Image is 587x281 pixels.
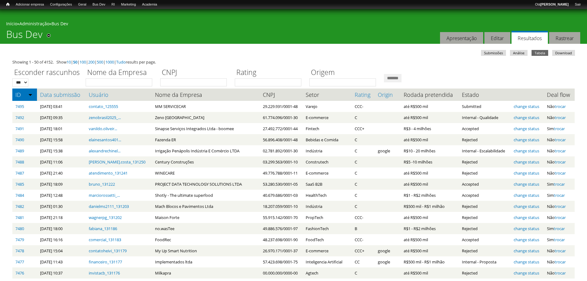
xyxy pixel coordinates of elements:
a: ID [15,92,34,98]
td: MM SERVICECAR [152,101,260,112]
a: contato_125555 [89,104,118,109]
td: PROJECT DATA TECHNOLOGY SOLUTIONS LTDA [152,179,260,190]
strong: [PERSON_NAME] [540,2,569,6]
td: até R$500 mil [401,167,459,179]
td: Sim [544,123,575,134]
td: até R$500 mil [401,112,459,123]
td: google [375,256,401,267]
a: trocar [554,126,565,131]
td: CCC+ [352,245,375,256]
td: Rejected [459,167,511,179]
a: wagnerpg_131202 [89,215,122,220]
a: trocar [555,170,566,176]
td: até R$500 mil [401,179,459,190]
a: trocar [555,270,566,276]
th: Setor [303,89,352,101]
a: change status [514,192,539,198]
td: 57.423.698/0001-75 [260,256,303,267]
td: C [352,112,375,123]
a: Administração [19,21,49,27]
td: Indústria [303,201,352,212]
td: 49.776.788/0001-11 [260,167,303,179]
a: 1000 [105,59,114,65]
a: [PERSON_NAME].costa_131250 [89,159,145,165]
label: Esconder rascunhos [12,67,82,78]
td: Rejected [459,245,511,256]
a: Origin [378,92,397,98]
td: 61.774.096/0001-30 [260,112,303,123]
td: Construtech [303,156,352,167]
td: google [375,145,401,156]
a: 7485 [15,181,24,187]
td: C [352,190,375,201]
td: Bebidas e Comida [303,134,352,145]
td: 55.915.142/0001-70 [260,212,303,223]
td: 56.896.408/0001-48 [260,134,303,145]
td: Rejected [459,156,511,167]
a: change status [514,204,539,209]
td: Mach Blocos e Pavimentos Ltda [152,201,260,212]
td: Não [544,201,575,212]
td: Maison Forte [152,212,260,223]
td: [DATE] 09:35 [37,112,86,123]
td: R$1 - R$2 milhões [401,223,459,234]
td: Não [544,256,575,267]
label: Origem [309,67,380,78]
td: E-commerce [303,112,352,123]
td: Rejected [459,134,511,145]
td: 53.280.530/0001-05 [260,179,303,190]
td: Não [544,212,575,223]
td: [DATE] 11:06 [37,156,86,167]
a: marciorossetti_... [89,192,120,198]
td: R$500 mil - R$1 milhão [401,256,459,267]
td: [DATE] 01:30 [37,201,86,212]
td: R$10 - 20 milhões [401,145,459,156]
td: Fintech [303,123,352,134]
a: alexandrechinel... [89,148,120,154]
a: 500 [97,59,103,65]
a: 7479 [15,237,24,242]
td: Rejected [459,223,511,234]
a: change status [514,126,539,131]
a: 7490 [15,137,24,143]
h1: Bus Dev [6,28,43,44]
a: 7491 [15,126,24,131]
td: Irrigação Penápolis Indústria E Comércio LTDA [152,145,260,156]
a: Início [3,2,13,7]
td: Inteligencia Artificial [303,256,352,267]
label: Rating [235,67,305,78]
a: Rating [355,92,372,98]
td: CCC- [352,234,375,245]
a: bruno_131222 [89,181,115,187]
a: trocar [555,115,566,120]
td: Milkapra [152,267,260,279]
a: 7477 [15,259,24,265]
td: Accepted [459,234,511,245]
a: Bus Dev [89,2,108,8]
td: FashionTech [303,223,352,234]
a: Adicionar empresa [13,2,47,8]
a: trocar [555,148,566,154]
a: RI [108,2,118,8]
td: B [352,223,375,234]
td: [DATE] 11:43 [37,256,86,267]
a: Academia [139,2,160,8]
th: Nome da Empresa [152,89,260,101]
td: google [375,245,401,256]
a: change status [514,215,539,220]
td: até R$500 mil [401,101,459,112]
td: CCC- [352,212,375,223]
td: 40.679.686/0001-03 [260,190,303,201]
td: SaaS B2B [303,179,352,190]
td: até R$500 mil [401,267,459,279]
a: change status [514,148,539,154]
a: Editar [484,32,510,44]
a: trocar [554,237,565,242]
td: My Up Smart Nutrition [152,245,260,256]
td: Submitted [459,101,511,112]
th: CNPJ [260,89,303,101]
a: 50 [73,59,77,65]
td: [DATE] 15:38 [37,145,86,156]
td: [DATE] 18:01 [37,123,86,134]
td: Accepted [459,179,511,190]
